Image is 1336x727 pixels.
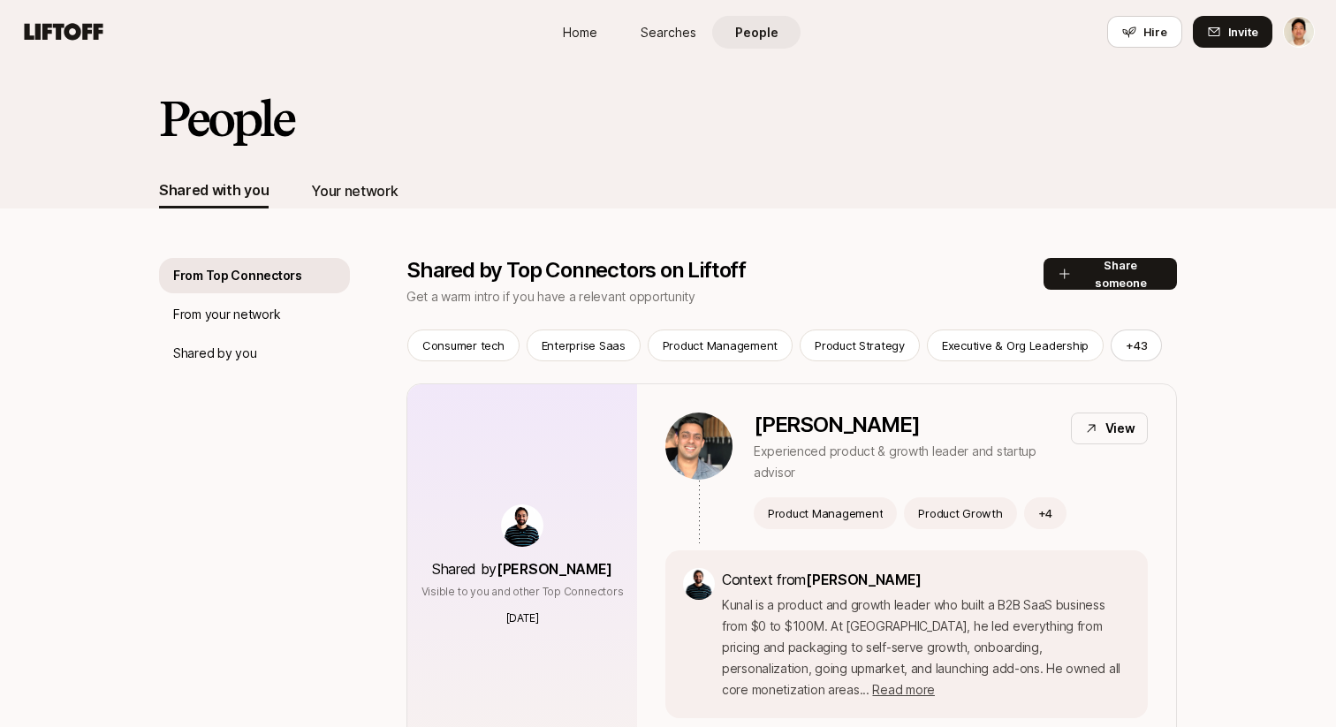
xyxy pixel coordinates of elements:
p: Shared by Top Connectors on Liftoff [406,258,746,283]
p: Consumer tech [422,337,505,354]
button: Your network [311,173,398,208]
p: Product Strategy [815,337,905,354]
span: Home [563,23,597,42]
img: ACg8ocIkDTL3-aTJPCC6zF-UTLIXBF4K0l6XE8Bv4u6zd-KODelM=s160-c [501,504,543,547]
p: [PERSON_NAME] [754,413,1057,437]
p: From Top Connectors [173,265,302,286]
p: Context from [722,568,1130,591]
a: Searches [624,16,712,49]
div: Your network [311,179,398,202]
a: Home [535,16,624,49]
span: Hire [1143,23,1167,41]
p: Executive & Org Leadership [942,337,1089,354]
button: Invite [1193,16,1272,48]
span: [PERSON_NAME] [806,571,922,588]
span: Read more [872,682,934,697]
span: [PERSON_NAME] [497,560,612,578]
p: Get a warm intro if you have a relevant opportunity [406,286,746,307]
img: 1cf5e339_9344_4c28_b1fe_dc3ceac21bee.jpg [665,413,733,480]
button: Hire [1107,16,1182,48]
img: Jeremy Chen [1284,17,1314,47]
span: People [735,23,778,42]
p: [DATE] [506,610,539,626]
h2: People [159,92,293,145]
button: Shared with you [159,173,269,208]
p: From your network [173,304,280,325]
button: +43 [1111,329,1162,361]
p: View [1105,418,1135,439]
button: Share someone [1044,258,1177,290]
span: Searches [641,23,696,42]
img: ACg8ocIkDTL3-aTJPCC6zF-UTLIXBF4K0l6XE8Bv4u6zd-KODelM=s160-c [683,568,715,600]
button: Jeremy Chen [1283,16,1315,48]
button: +4 [1024,497,1067,529]
span: Invite [1228,23,1258,41]
p: Kunal is a product and growth leader who built a B2B SaaS business from $0 to $100M. At [GEOGRAPH... [722,594,1130,700]
p: Shared by [432,557,612,580]
p: Shared by you [173,343,256,364]
a: People [712,16,801,49]
div: Shared with you [159,178,269,201]
p: Enterprise Saas [542,337,626,354]
p: Product Management [768,504,883,522]
p: Product Growth [918,504,1002,522]
p: Experienced product & growth leader and startup advisor [754,441,1057,483]
p: Product Management [663,337,778,354]
p: Visible to you and other Top Connectors [421,584,624,600]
